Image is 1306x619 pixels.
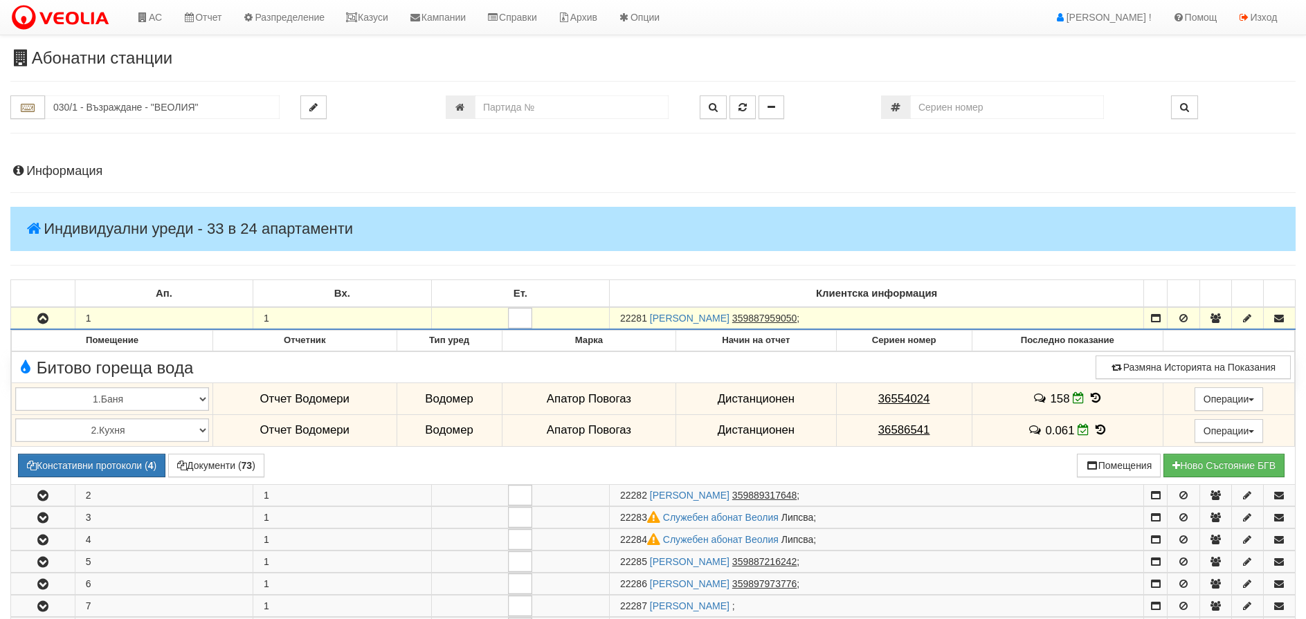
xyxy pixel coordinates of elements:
[650,600,729,611] a: [PERSON_NAME]
[253,573,431,594] td: 1
[1195,419,1264,443] button: Операции
[676,331,836,351] th: Начин на отчет
[1199,280,1231,308] td: : No sort applied, sorting is disabled
[502,414,676,446] td: Апатор Повогаз
[1088,391,1103,405] span: История на показанията
[609,595,1143,616] td: ;
[502,383,676,415] td: Апатор Повогаз
[1144,280,1168,308] td: : No sort applied, sorting is disabled
[15,359,193,377] span: Битово гореща вода
[1078,424,1089,436] i: Редакция Отчет към 29/09/2025
[1046,424,1075,437] span: 0.061
[1093,423,1108,436] span: История на показанията
[1096,355,1291,379] button: Размяна Историята на Показания
[12,331,213,351] th: Помещение
[75,506,253,528] td: 3
[502,331,676,351] th: Марка
[620,490,647,501] span: Партида №
[75,484,253,506] td: 2
[609,506,1143,528] td: ;
[75,573,253,594] td: 6
[334,288,350,299] b: Вх.
[148,460,154,471] b: 4
[213,331,397,351] th: Отчетник
[732,490,797,501] tcxspan: Call 359889317648 via 3CX
[620,578,647,589] span: Партида №
[663,534,779,545] a: Служебен абонат Веолия
[514,288,527,299] b: Ет.
[609,307,1143,329] td: ;
[75,280,253,308] td: Ап.: No sort applied, sorting is disabled
[431,280,609,308] td: Ет.: No sort applied, sorting is disabled
[609,280,1143,308] td: Клиентска информация: No sort applied, sorting is disabled
[10,49,1296,67] h3: Абонатни станции
[253,528,431,550] td: 1
[650,313,729,324] a: [PERSON_NAME]
[609,573,1143,594] td: ;
[609,484,1143,506] td: ;
[1073,392,1085,404] i: Редакция Отчет към 29/09/2025
[75,307,253,329] td: 1
[1051,392,1070,405] span: 158
[1163,454,1285,477] button: Новo Състояние БГВ
[475,95,669,119] input: Партида №
[1032,391,1050,405] span: История на забележките
[878,392,930,405] tcxspan: Call 36554024 via 3CX
[676,383,836,415] td: Дистанционен
[260,392,350,405] span: Отчет Водомери
[253,595,431,616] td: 1
[260,423,350,436] span: Отчет Водомери
[620,556,647,567] span: Партида №
[663,512,779,523] a: Служебен абонат Веолия
[1168,280,1199,308] td: : No sort applied, sorting is disabled
[253,307,431,329] td: 1
[168,454,264,477] button: Документи (73)
[816,288,937,299] b: Клиентска информация
[910,95,1104,119] input: Сериен номер
[620,313,647,324] span: Партида №
[11,280,75,308] td: : No sort applied, sorting is disabled
[972,331,1163,351] th: Последно показание
[10,3,116,33] img: VeoliaLogo.png
[1195,387,1264,411] button: Операции
[620,512,663,523] span: Партида №
[253,506,431,528] td: 1
[397,331,502,351] th: Тип уред
[650,556,729,567] a: [PERSON_NAME]
[1263,280,1295,308] td: : No sort applied, sorting is disabled
[1077,454,1161,477] button: Помещения
[242,460,253,471] b: 73
[732,313,797,324] tcxspan: Call 359887959050 via 3CX
[253,551,431,572] td: 1
[253,280,431,308] td: Вх.: No sort applied, sorting is disabled
[836,331,972,351] th: Сериен номер
[878,423,930,436] tcxspan: Call 36586541 via 3CX
[75,528,253,550] td: 4
[10,165,1296,178] h4: Информация
[18,454,165,477] button: Констативни протоколи (4)
[676,414,836,446] td: Дистанционен
[781,512,814,523] span: Липсва
[650,578,729,589] a: [PERSON_NAME]
[609,551,1143,572] td: ;
[75,551,253,572] td: 5
[397,383,502,415] td: Водомер
[397,414,502,446] td: Водомер
[253,484,431,506] td: 1
[1027,423,1045,436] span: История на забележките
[609,528,1143,550] td: ;
[781,534,814,545] span: Липсва
[620,534,663,545] span: Партида №
[620,600,647,611] span: Партида №
[732,578,797,589] tcxspan: Call 359897973776 via 3CX
[75,595,253,616] td: 7
[650,490,729,501] a: [PERSON_NAME]
[45,95,280,119] input: Абонатна станция
[1231,280,1263,308] td: : No sort applied, sorting is disabled
[156,288,172,299] b: Ап.
[732,556,797,567] tcxspan: Call 359887216242 via 3CX
[10,207,1296,251] h4: Индивидуални уреди - 33 в 24 апартаменти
